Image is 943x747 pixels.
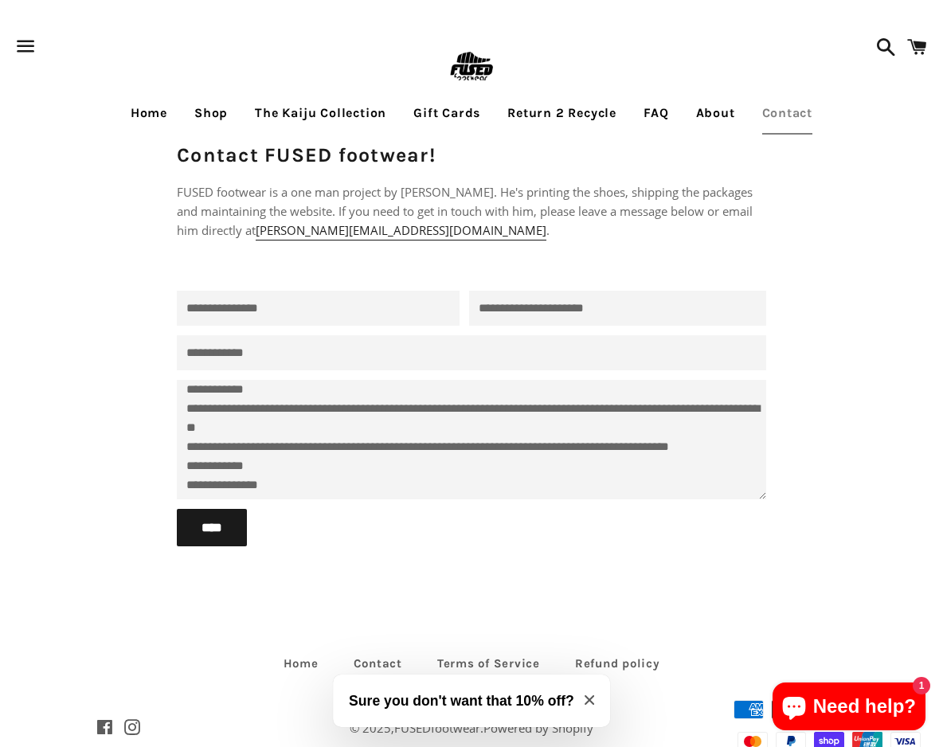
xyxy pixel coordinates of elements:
a: FAQ [632,93,680,133]
a: Refund policy [559,651,676,676]
p: FUSED footwear is a one man project by [PERSON_NAME]. He's printing the shoes, shipping the packa... [177,182,766,240]
a: Contact [338,651,418,676]
a: Home [119,93,179,133]
a: FUSEDfootwear [394,720,480,736]
a: Gift Cards [401,93,492,133]
a: [PERSON_NAME][EMAIL_ADDRESS][DOMAIN_NAME] [256,222,546,241]
a: Contact [750,93,825,133]
h1: Contact FUSED footwear! [177,141,766,169]
img: FUSEDfootwear [445,41,497,93]
span: © 2025, . [350,720,593,736]
a: Home [268,651,335,676]
a: Shop [182,93,240,133]
a: Powered by Shopify [483,720,593,736]
a: Return 2 Recycle [495,93,628,133]
a: The Kaiju Collection [243,93,398,133]
inbox-online-store-chat: Shopify online store chat [768,682,930,734]
a: About [684,93,747,133]
a: Terms of Service [421,651,556,676]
